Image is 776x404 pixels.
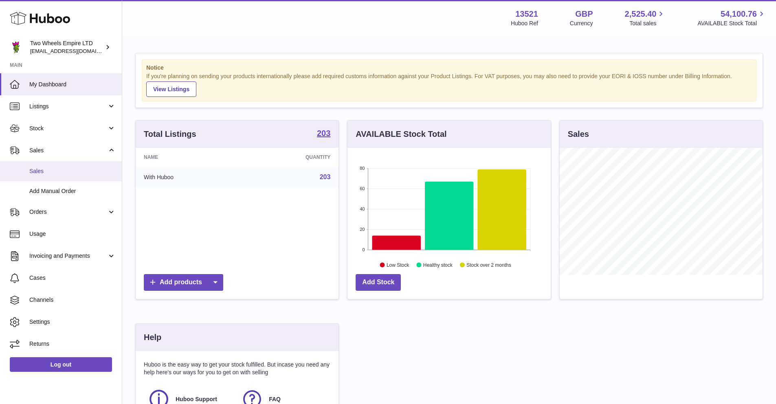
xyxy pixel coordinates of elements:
text: 20 [360,227,365,232]
h3: Sales [568,129,589,140]
span: My Dashboard [29,81,116,88]
td: With Huboo [136,167,243,188]
strong: Notice [146,64,752,72]
a: 54,100.76 AVAILABLE Stock Total [697,9,766,27]
span: Huboo Support [176,395,217,403]
text: 0 [363,247,365,252]
a: Add products [144,274,223,291]
span: Add Manual Order [29,187,116,195]
div: Currency [570,20,593,27]
a: 203 [317,129,330,139]
strong: 13521 [515,9,538,20]
text: Low Stock [387,262,409,268]
img: justas@twowheelsempire.com [10,41,22,53]
span: [EMAIL_ADDRESS][DOMAIN_NAME] [30,48,120,54]
text: Stock over 2 months [467,262,511,268]
text: 60 [360,186,365,191]
span: Sales [29,167,116,175]
span: Invoicing and Payments [29,252,107,260]
text: 80 [360,166,365,171]
div: If you're planning on sending your products internationally please add required customs informati... [146,72,752,97]
text: Healthy stock [423,262,453,268]
span: Sales [29,147,107,154]
a: View Listings [146,81,196,97]
span: Stock [29,125,107,132]
a: 2,525.40 Total sales [625,9,666,27]
div: Huboo Ref [511,20,538,27]
span: 54,100.76 [721,9,757,20]
text: 40 [360,206,365,211]
span: Channels [29,296,116,304]
span: Returns [29,340,116,348]
h3: AVAILABLE Stock Total [356,129,446,140]
a: Log out [10,357,112,372]
strong: GBP [575,9,593,20]
span: Usage [29,230,116,238]
h3: Total Listings [144,129,196,140]
span: 2,525.40 [625,9,657,20]
span: AVAILABLE Stock Total [697,20,766,27]
span: Total sales [629,20,666,27]
h3: Help [144,332,161,343]
th: Name [136,148,243,167]
a: 203 [320,173,331,180]
div: Two Wheels Empire LTD [30,40,103,55]
a: Add Stock [356,274,401,291]
span: FAQ [269,395,281,403]
span: Settings [29,318,116,326]
p: Huboo is the easy way to get your stock fulfilled. But incase you need any help here's our ways f... [144,361,330,376]
span: Cases [29,274,116,282]
strong: 203 [317,129,330,137]
span: Listings [29,103,107,110]
th: Quantity [243,148,339,167]
span: Orders [29,208,107,216]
